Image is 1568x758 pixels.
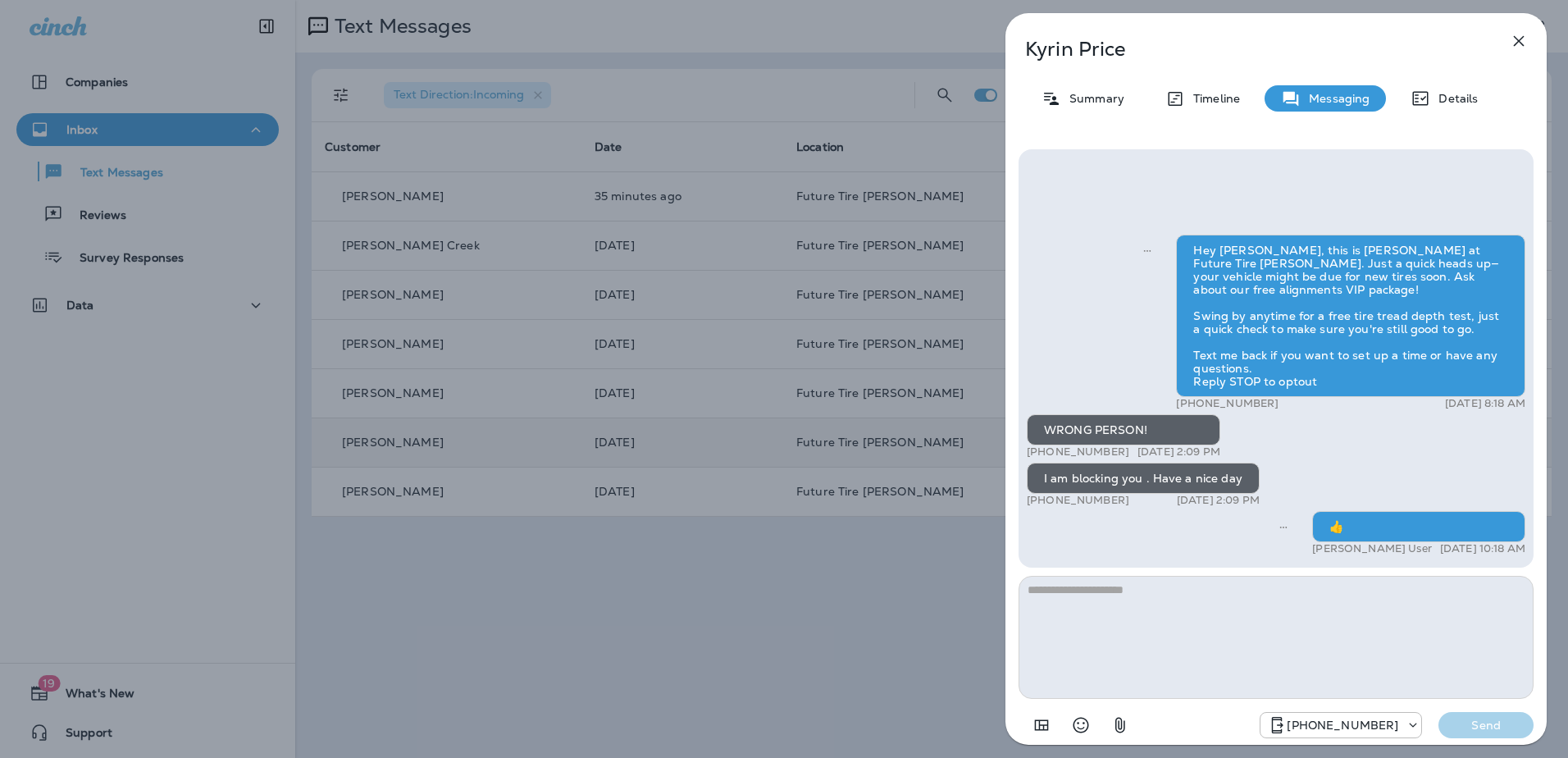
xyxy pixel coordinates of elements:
[1440,542,1525,555] p: [DATE] 10:18 AM
[1430,92,1478,105] p: Details
[1025,709,1058,742] button: Add in a premade template
[1025,38,1473,61] p: Kyrin Price
[1137,445,1220,459] p: [DATE] 2:09 PM
[1143,242,1151,257] span: Sent
[1027,414,1220,445] div: WRONG PERSON!
[1260,715,1421,735] div: +1 (928) 232-1970
[1176,397,1279,410] p: [PHONE_NUMBER]
[1027,494,1129,507] p: [PHONE_NUMBER]
[1064,709,1097,742] button: Select an emoji
[1445,397,1525,410] p: [DATE] 8:18 AM
[1312,542,1432,555] p: [PERSON_NAME] User
[1287,719,1398,732] p: [PHONE_NUMBER]
[1176,235,1525,397] div: Hey [PERSON_NAME], this is [PERSON_NAME] at Future Tire [PERSON_NAME]. Just a quick heads up—your...
[1279,518,1288,533] span: Sent
[1177,494,1260,507] p: [DATE] 2:09 PM
[1185,92,1240,105] p: Timeline
[1301,92,1370,105] p: Messaging
[1027,463,1260,494] div: I am blocking you . Have a nice day
[1061,92,1124,105] p: Summary
[1312,511,1525,542] div: 👍
[1027,445,1129,459] p: [PHONE_NUMBER]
